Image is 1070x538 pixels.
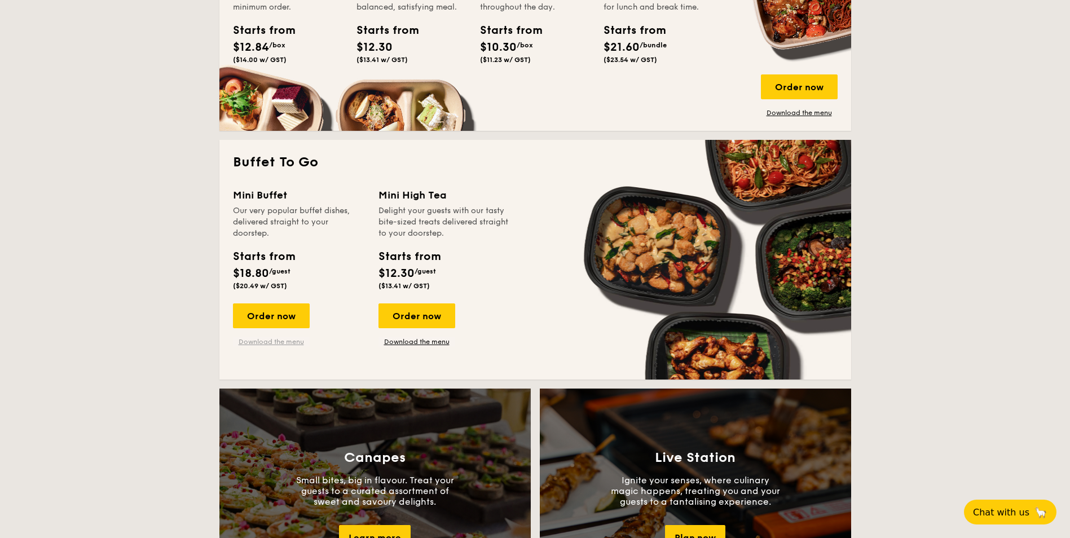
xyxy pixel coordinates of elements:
[415,267,436,275] span: /guest
[344,450,406,466] h3: Canapes
[604,22,654,39] div: Starts from
[356,22,407,39] div: Starts from
[761,108,838,117] a: Download the menu
[356,56,408,64] span: ($13.41 w/ GST)
[480,56,531,64] span: ($11.23 w/ GST)
[611,475,780,507] p: Ignite your senses, where culinary magic happens, treating you and your guests to a tantalising e...
[604,56,657,64] span: ($23.54 w/ GST)
[233,56,287,64] span: ($14.00 w/ GST)
[480,41,517,54] span: $10.30
[964,500,1056,524] button: Chat with us🦙
[973,507,1029,518] span: Chat with us
[269,267,290,275] span: /guest
[378,248,440,265] div: Starts from
[640,41,667,49] span: /bundle
[290,475,460,507] p: Small bites, big in flavour. Treat your guests to a curated assortment of sweet and savoury delig...
[378,267,415,280] span: $12.30
[233,41,269,54] span: $12.84
[233,248,294,265] div: Starts from
[233,22,284,39] div: Starts from
[655,450,736,466] h3: Live Station
[233,303,310,328] div: Order now
[517,41,533,49] span: /box
[378,303,455,328] div: Order now
[378,187,510,203] div: Mini High Tea
[233,187,365,203] div: Mini Buffet
[269,41,285,49] span: /box
[233,282,287,290] span: ($20.49 w/ GST)
[233,267,269,280] span: $18.80
[233,205,365,239] div: Our very popular buffet dishes, delivered straight to your doorstep.
[233,153,838,171] h2: Buffet To Go
[233,337,310,346] a: Download the menu
[1034,506,1047,519] span: 🦙
[378,282,430,290] span: ($13.41 w/ GST)
[480,22,531,39] div: Starts from
[378,337,455,346] a: Download the menu
[356,41,393,54] span: $12.30
[378,205,510,239] div: Delight your guests with our tasty bite-sized treats delivered straight to your doorstep.
[761,74,838,99] div: Order now
[604,41,640,54] span: $21.60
